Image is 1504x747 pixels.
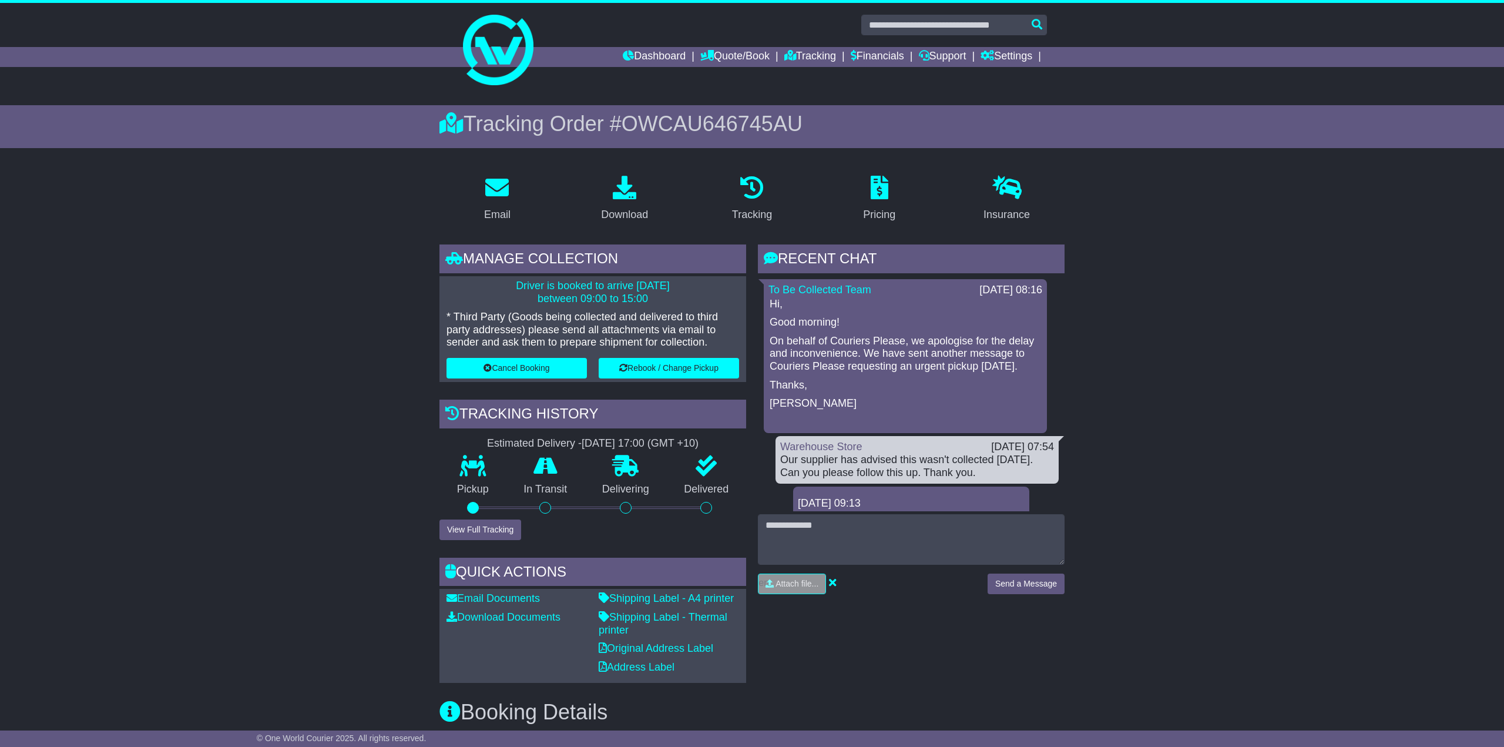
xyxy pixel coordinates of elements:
[983,207,1030,223] div: Insurance
[919,47,966,67] a: Support
[770,316,1041,329] p: Good morning!
[585,483,667,496] p: Delivering
[991,441,1054,454] div: [DATE] 07:54
[601,207,648,223] div: Download
[599,358,739,378] button: Rebook / Change Pickup
[439,520,521,540] button: View Full Tracking
[770,379,1041,392] p: Thanks,
[446,611,560,623] a: Download Documents
[439,483,506,496] p: Pickup
[439,558,746,589] div: Quick Actions
[439,701,1065,724] h3: Booking Details
[439,400,746,431] div: Tracking history
[599,592,734,604] a: Shipping Label - A4 printer
[667,483,747,496] p: Delivered
[439,437,746,450] div: Estimated Delivery -
[979,284,1042,297] div: [DATE] 08:16
[981,47,1032,67] a: Settings
[439,244,746,276] div: Manage collection
[446,280,739,305] p: Driver is booked to arrive [DATE] between 09:00 to 15:00
[855,172,903,227] a: Pricing
[851,47,904,67] a: Financials
[976,172,1038,227] a: Insurance
[700,47,770,67] a: Quote/Book
[988,574,1065,594] button: Send a Message
[506,483,585,496] p: In Transit
[768,284,871,296] a: To Be Collected Team
[582,437,699,450] div: [DATE] 17:00 (GMT +10)
[758,244,1065,276] div: RECENT CHAT
[446,592,540,604] a: Email Documents
[798,497,1025,510] div: [DATE] 09:13
[863,207,895,223] div: Pricing
[439,111,1065,136] div: Tracking Order #
[484,207,511,223] div: Email
[599,611,727,636] a: Shipping Label - Thermal printer
[780,454,1054,479] div: Our supplier has advised this wasn't collected [DATE]. Can you please follow this up. Thank you.
[724,172,780,227] a: Tracking
[770,335,1041,373] p: On behalf of Couriers Please, we apologise for the delay and inconvenience. We have sent another ...
[599,661,674,673] a: Address Label
[446,311,739,349] p: * Third Party (Goods being collected and delivered to third party addresses) please send all atta...
[593,172,656,227] a: Download
[622,112,803,136] span: OWCAU646745AU
[770,397,1041,410] p: [PERSON_NAME]
[257,733,427,743] span: © One World Courier 2025. All rights reserved.
[732,207,772,223] div: Tracking
[784,47,836,67] a: Tracking
[446,358,587,378] button: Cancel Booking
[476,172,518,227] a: Email
[599,642,713,654] a: Original Address Label
[780,441,862,453] a: Warehouse Store
[623,47,686,67] a: Dashboard
[770,298,1041,311] p: Hi,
